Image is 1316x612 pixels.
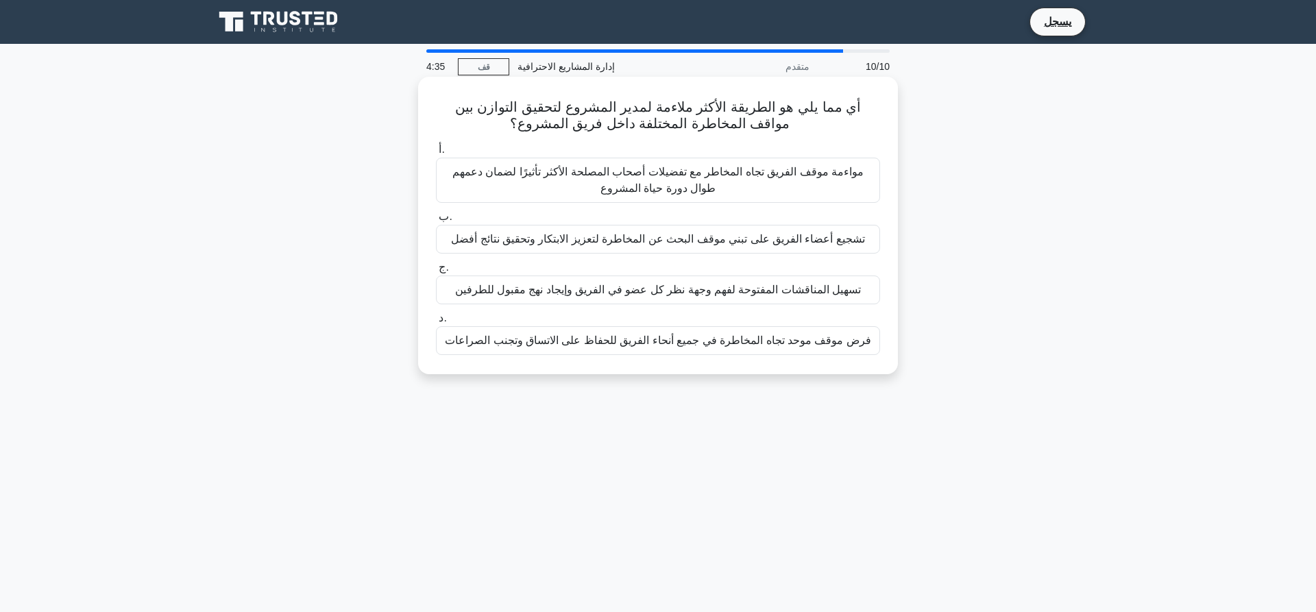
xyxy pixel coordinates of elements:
font: فرض موقف موحد تجاه المخاطرة في جميع أنحاء الفريق للحفاظ على الاتساق وتجنب الصراعات [445,334,871,346]
font: ج. [439,261,448,273]
font: يسجل [1044,16,1071,27]
a: يسجل [1036,13,1080,30]
font: تسهيل المناقشات المفتوحة لفهم وجهة نظر كل عضو في الفريق وإيجاد نهج مقبول للطرفين [455,284,862,295]
font: أ. [439,143,444,155]
font: إدارة المشاريع الاحترافية [517,61,615,72]
a: قف [458,58,509,75]
font: د. [439,312,446,323]
font: تشجيع أعضاء الفريق على تبني موقف البحث عن المخاطرة لتعزيز الابتكار وتحقيق نتائج أفضل [451,233,865,245]
font: قف [478,62,490,72]
font: أي مما يلي هو الطريقة الأكثر ملاءمة لمدير المشروع لتحقيق التوازن بين مواقف المخاطرة المختلفة داخل... [455,99,861,131]
font: 4:35 [426,61,445,72]
font: مواءمة موقف الفريق تجاه المخاطر مع تفضيلات أصحاب المصلحة الأكثر تأثيرًا لضمان دعمهم طوال دورة حيا... [452,166,864,194]
font: متقدم [785,61,809,72]
font: ب. [439,210,452,222]
font: 10/10 [866,61,890,72]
